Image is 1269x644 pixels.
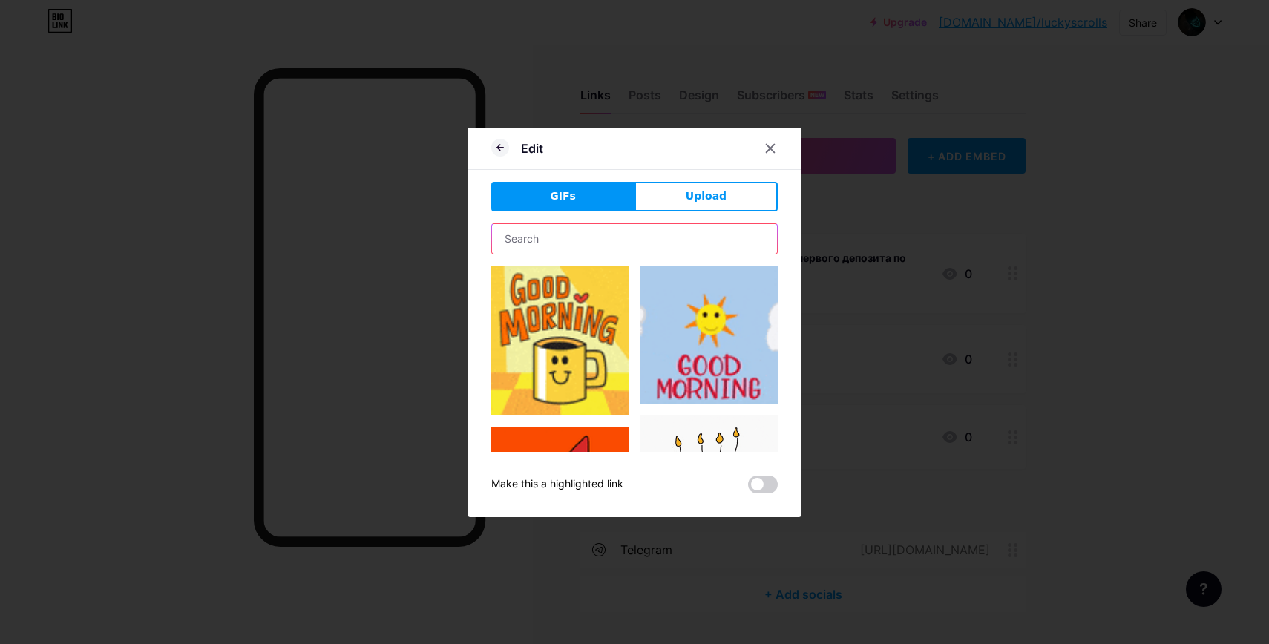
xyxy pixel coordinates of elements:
img: Gihpy [640,266,778,404]
div: Make this a highlighted link [491,476,623,493]
span: GIFs [550,188,576,204]
input: Search [492,224,777,254]
img: Gihpy [491,266,629,415]
div: Edit [521,139,543,157]
img: Gihpy [640,415,778,553]
button: Upload [634,182,778,211]
button: GIFs [491,182,634,211]
img: Gihpy [491,427,629,565]
span: Upload [686,188,727,204]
